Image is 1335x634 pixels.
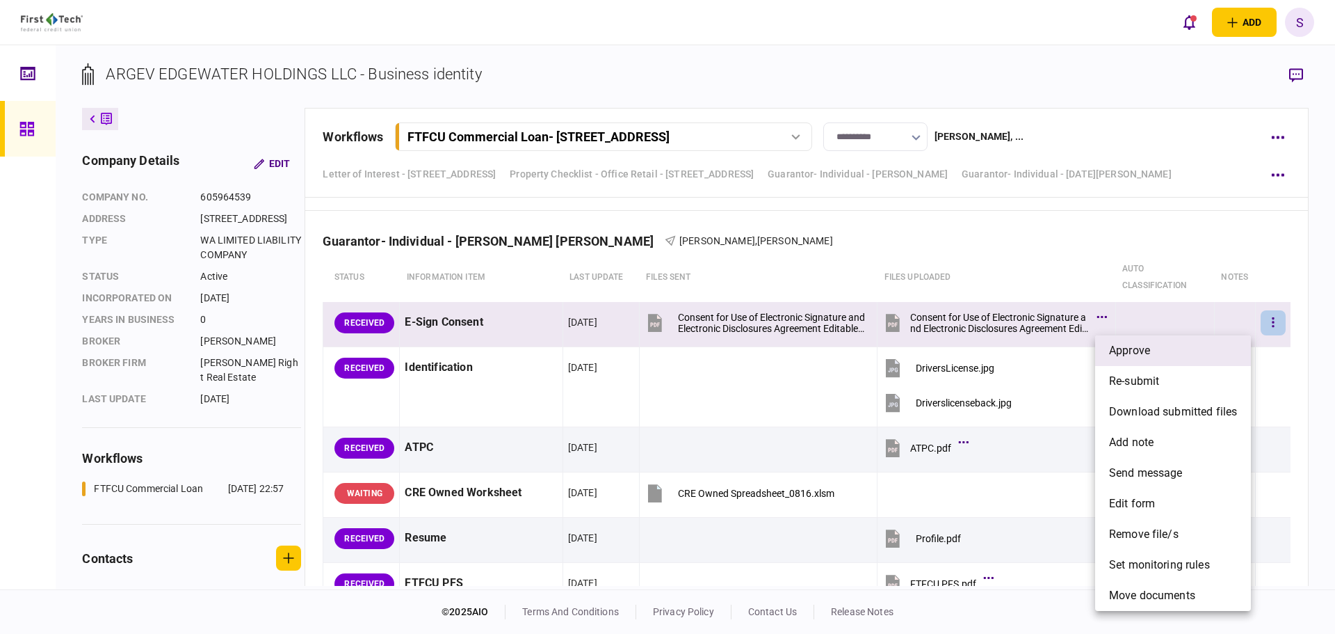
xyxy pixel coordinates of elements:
span: download submitted files [1109,404,1237,420]
span: set monitoring rules [1109,557,1210,573]
span: edit form [1109,496,1155,512]
span: send message [1109,465,1183,482]
span: approve [1109,342,1150,359]
span: remove file/s [1109,526,1179,543]
span: re-submit [1109,373,1159,390]
span: add note [1109,434,1154,451]
span: Move documents [1109,587,1195,604]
